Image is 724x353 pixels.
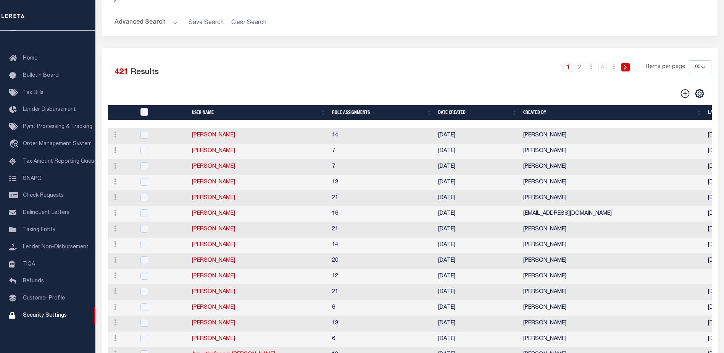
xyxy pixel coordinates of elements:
th: Date Created: activate to sort column ascending [435,105,520,121]
td: [PERSON_NAME] [520,332,705,347]
td: 12 [329,269,435,285]
td: 6 [329,332,435,347]
a: 1 [564,63,572,71]
span: Lender Disbursement [23,107,76,112]
span: Customer Profile [23,296,65,301]
th: User Name: activate to sort column ascending [189,105,329,121]
a: [PERSON_NAME] [192,227,235,232]
a: 3 [587,63,595,71]
td: [PERSON_NAME] [520,222,705,238]
td: [PERSON_NAME] [520,128,705,144]
a: [PERSON_NAME] [192,321,235,326]
td: [DATE] [435,300,520,316]
a: 2 [576,63,584,71]
span: Pymt Processing & Tracking [23,124,92,130]
td: [PERSON_NAME] [520,300,705,316]
td: [PERSON_NAME] [520,269,705,285]
th: Created By: activate to sort column ascending [520,105,705,121]
th: UserID [136,105,189,121]
td: [PERSON_NAME] [520,144,705,159]
td: [PERSON_NAME] [520,175,705,191]
td: 7 [329,144,435,159]
th: Role Assignments: activate to sort column ascending [329,105,435,121]
span: Taxing Entity [23,227,55,233]
td: 6 [329,300,435,316]
td: [DATE] [435,175,520,191]
td: [PERSON_NAME] [520,285,705,300]
span: SNAPQ [23,176,42,181]
td: [EMAIL_ADDRESS][DOMAIN_NAME] [520,206,705,222]
a: [PERSON_NAME] [192,289,235,295]
td: 14 [329,238,435,253]
td: [DATE] [435,144,520,159]
td: 13 [329,316,435,332]
span: Check Requests [23,193,64,198]
button: Advanced Search [114,15,178,30]
span: 421 [114,68,128,76]
td: [DATE] [435,206,520,222]
td: [DATE] [435,238,520,253]
span: Order Management System [23,141,92,147]
span: Delinquent Letters [23,210,69,215]
td: 16 [329,206,435,222]
td: [DATE] [435,285,520,300]
span: Items per page [646,63,685,71]
a: 4 [598,63,607,71]
a: [PERSON_NAME] [192,242,235,248]
span: Tax Amount Reporting Queue [23,159,97,164]
span: Security Settings [23,313,67,318]
td: [DATE] [435,222,520,238]
td: [DATE] [435,316,520,332]
td: [DATE] [435,332,520,347]
td: [PERSON_NAME] [520,316,705,332]
span: TIQA [23,261,35,267]
a: 5 [610,63,618,71]
span: Refunds [23,279,44,284]
a: [PERSON_NAME] [192,305,235,310]
td: 21 [329,285,435,300]
td: 13 [329,175,435,191]
td: 21 [329,222,435,238]
span: Tax Bills [23,90,44,96]
a: [PERSON_NAME] [192,274,235,279]
a: [PERSON_NAME] [192,195,235,201]
td: 21 [329,191,435,206]
a: [PERSON_NAME] [192,336,235,342]
span: Bulletin Board [23,73,59,78]
td: [PERSON_NAME] [520,238,705,253]
span: Home [23,56,37,61]
a: [PERSON_NAME] [192,180,235,185]
td: [DATE] [435,128,520,144]
label: Results [131,66,159,79]
span: Lender Non-Disbursement [23,245,89,250]
td: 14 [329,128,435,144]
td: [DATE] [435,159,520,175]
i: travel_explore [9,139,21,149]
a: [PERSON_NAME] [192,133,235,138]
td: [DATE] [435,191,520,206]
a: [PERSON_NAME] [192,258,235,263]
a: [PERSON_NAME] [192,211,235,216]
td: [DATE] [435,253,520,269]
td: [PERSON_NAME] [520,159,705,175]
td: 20 [329,253,435,269]
a: [PERSON_NAME] [192,164,235,169]
td: [PERSON_NAME] [520,191,705,206]
a: [PERSON_NAME] [192,148,235,154]
td: [PERSON_NAME] [520,253,705,269]
td: 7 [329,159,435,175]
td: [DATE] [435,269,520,285]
